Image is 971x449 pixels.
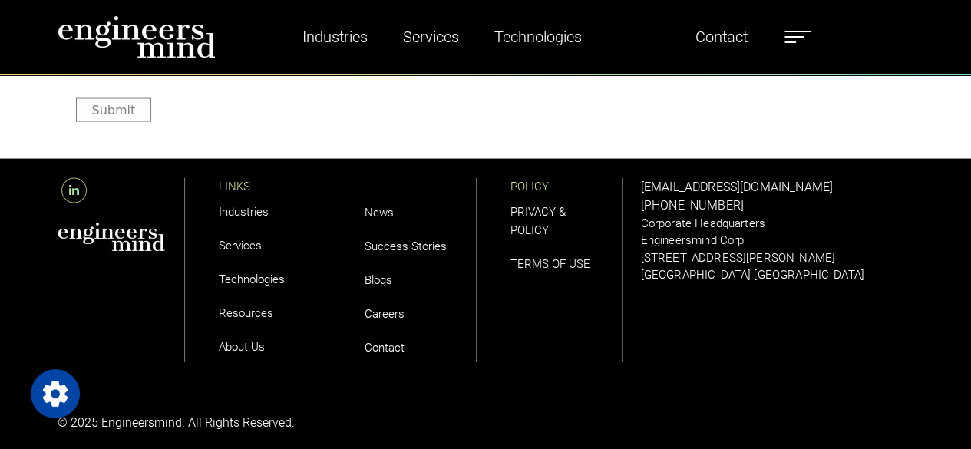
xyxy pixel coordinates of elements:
p: [GEOGRAPHIC_DATA] [GEOGRAPHIC_DATA] [641,266,914,284]
a: Contact [365,341,405,355]
a: Services [219,239,262,253]
a: Success Stories [365,239,447,253]
a: PRIVACY & POLICY [510,205,566,237]
p: [STREET_ADDRESS][PERSON_NAME] [641,249,914,267]
p: Corporate Headquarters [641,215,914,233]
a: TERMS OF USE [510,257,590,271]
a: [EMAIL_ADDRESS][DOMAIN_NAME] [641,180,833,194]
img: logo [58,15,216,58]
img: aws [58,223,165,252]
a: Technologies [219,272,285,286]
a: Resources [219,306,273,320]
a: Industries [219,205,269,219]
a: Blogs [365,273,392,287]
a: Technologies [488,19,588,54]
p: Engineersmind Corp [641,232,914,249]
a: News [365,206,394,220]
a: Careers [365,307,405,321]
button: Submit [76,98,152,122]
a: [PHONE_NUMBER] [641,198,744,213]
p: POLICY [510,178,622,196]
a: Contact [689,19,754,54]
a: LinkedIn [58,183,91,198]
p: © 2025 Engineersmind. All Rights Reserved. [58,414,477,432]
a: Industries [296,19,374,54]
a: About Us [219,340,265,354]
p: LINKS [219,178,331,196]
a: Services [397,19,465,54]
